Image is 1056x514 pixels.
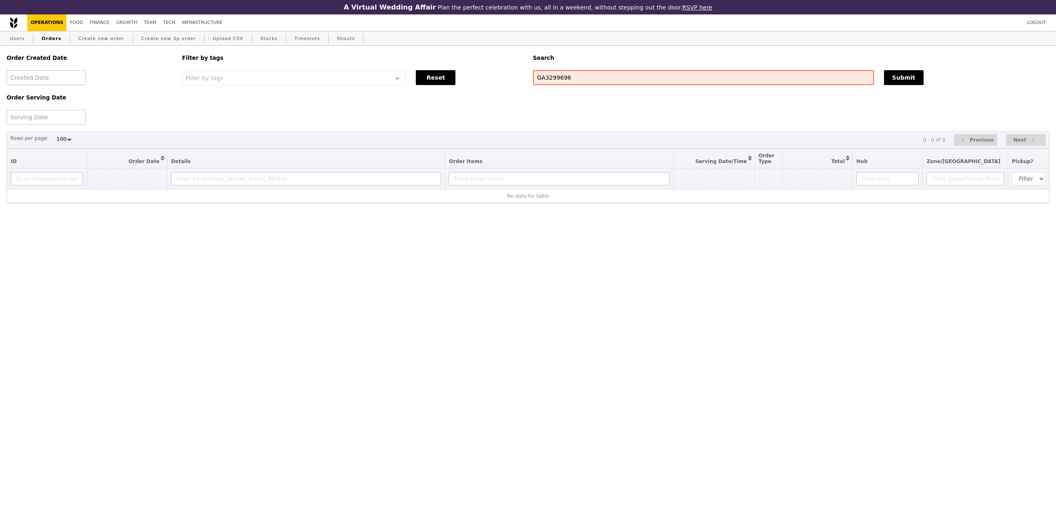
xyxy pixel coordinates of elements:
h5: Order Created Date [7,55,172,61]
h5: Search [533,55,1049,61]
a: Create new order [75,31,128,46]
a: Users [7,31,28,46]
h5: Order Serving Date [7,95,172,101]
a: Upload CSV [210,31,247,46]
input: Filter Zone/Pickup Point [926,172,1004,185]
a: Tech [160,14,179,31]
span: Order Items [449,159,482,164]
span: Hub [856,159,867,164]
h3: A Virtual Wedding Affair [344,3,436,11]
a: Logout [1024,14,1049,31]
a: Growth [113,14,141,31]
span: Order Type [759,153,775,164]
a: Stocks [257,31,281,46]
a: Orders [38,31,65,46]
input: ID or Salesperson name [11,172,83,185]
div: No data for table [11,193,1045,199]
span: ID [11,159,16,164]
a: RSVP here [682,4,712,11]
a: Finance [87,14,113,31]
button: Next [1006,134,1046,146]
input: Filter Hub [856,172,919,185]
a: Timeslots [291,31,323,46]
input: Filter Order Items [449,172,669,185]
input: Search any field [533,70,874,85]
a: Infrastructure [179,14,226,31]
span: Previous [970,135,994,145]
input: Serving Date [7,110,86,125]
span: Details [171,159,191,164]
span: Next [1013,135,1026,145]
a: Food [66,14,86,31]
span: Zone/[GEOGRAPHIC_DATA] [926,159,1000,164]
button: Reset [416,70,455,85]
input: Created Date [7,70,86,85]
input: Filter by Address, Name, Email, Mobile [171,172,441,185]
span: Filter by tags [186,74,223,81]
div: Plan the perfect celebration with us, all in a weekend, without stepping out the door. [290,3,766,11]
button: Previous [954,134,997,146]
a: Operations [27,14,66,31]
span: Pickup? [1012,159,1033,164]
h5: Filter by tags [182,55,523,61]
button: Submit [884,70,924,85]
img: Grain logo [10,17,17,28]
label: Rows per page: [10,134,49,142]
a: Team [140,14,160,31]
div: 0 - 0 of 0 [923,137,945,143]
a: Create new 3p order [138,31,199,46]
a: Shouts [334,31,358,46]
